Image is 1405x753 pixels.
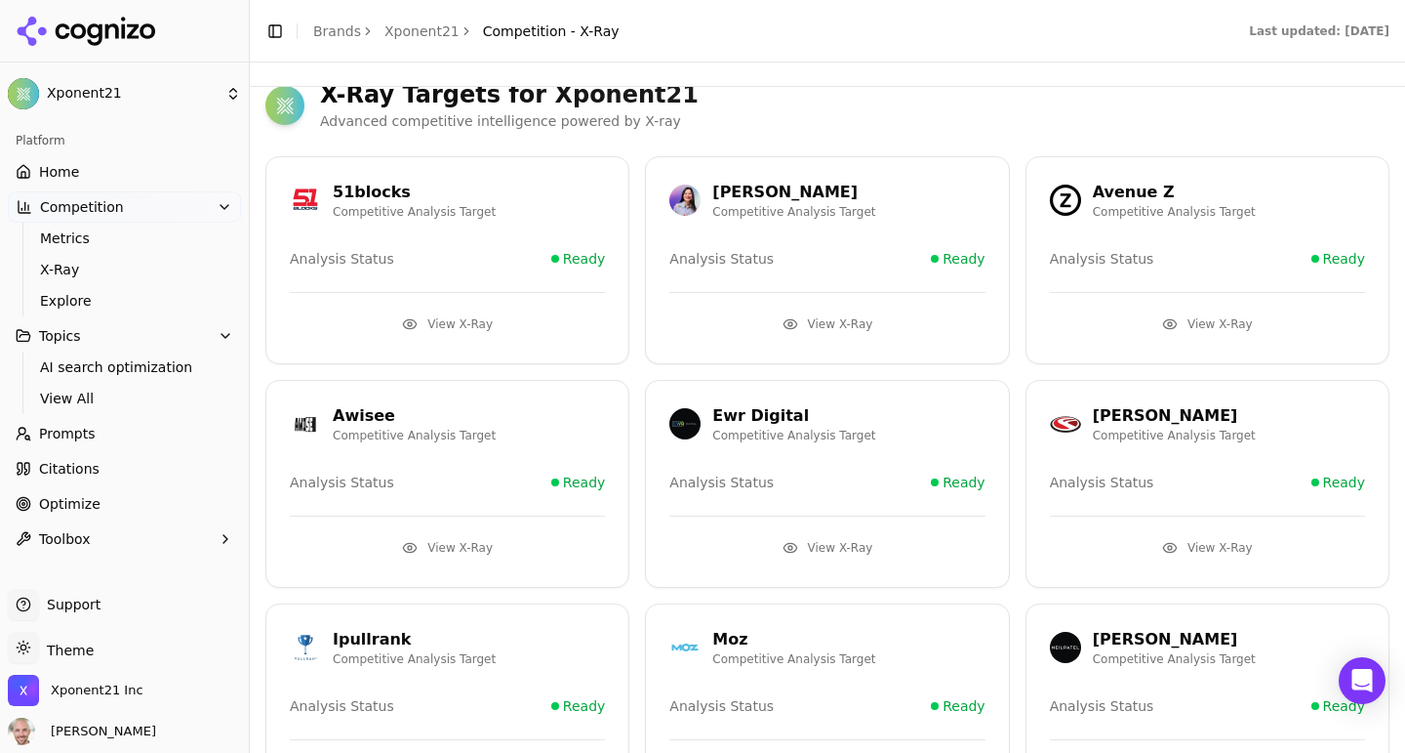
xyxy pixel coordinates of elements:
[1093,181,1256,204] div: Avenue Z
[40,197,124,217] span: Competition
[712,651,875,667] p: Competitive Analysis Target
[8,418,241,449] a: Prompts
[1093,651,1256,667] p: Competitive Analysis Target
[51,682,143,699] span: Xponent21 Inc
[1323,473,1365,492] span: Ready
[1093,628,1256,651] div: [PERSON_NAME]
[712,404,875,428] div: Ewr Digital
[40,260,210,279] span: X-Ray
[1093,204,1256,220] p: Competitive Analysis Target
[943,473,984,492] span: Ready
[40,389,210,408] span: View All
[8,488,241,520] a: Optimize
[40,291,210,311] span: Explore
[669,532,984,564] button: View X-Ray
[333,428,496,443] p: Competitive Analysis Target
[1050,309,1365,340] button: View X-Ray
[8,156,241,188] a: Home
[712,181,875,204] div: [PERSON_NAME]
[8,320,241,352] button: Topics
[39,529,91,549] span: Toolbox
[39,494,100,514] span: Optimize
[8,191,241,223] button: Competition
[290,185,321,216] img: 51blocks
[40,357,210,377] span: AI search optimization
[265,86,304,125] img: Xponent21
[8,453,241,484] a: Citations
[1050,696,1154,716] span: Analysis Status
[32,256,218,283] a: X-Ray
[43,723,156,740] span: [PERSON_NAME]
[333,628,496,651] div: Ipullrank
[320,79,1389,110] h3: X-Ray Targets for Xponent21
[8,78,39,109] img: Xponent21
[669,696,774,716] span: Analysis Status
[1050,473,1154,492] span: Analysis Status
[1050,249,1154,269] span: Analysis Status
[8,675,39,706] img: Xponent21 Inc
[32,287,218,314] a: Explore
[313,23,361,39] a: Brands
[320,110,1389,133] p: Advanced competitive intelligence powered by X-ray
[483,21,620,41] span: Competition - X-Ray
[39,326,81,346] span: Topics
[313,21,620,41] nav: breadcrumb
[563,696,605,716] span: Ready
[1050,185,1081,216] img: avenue z
[290,632,321,663] img: ipullrank
[563,473,605,492] span: Ready
[712,204,875,220] p: Competitive Analysis Target
[8,718,156,745] button: Open user button
[39,459,100,479] span: Citations
[333,204,496,220] p: Competitive Analysis Target
[1323,696,1365,716] span: Ready
[8,125,241,156] div: Platform
[563,249,605,269] span: Ready
[669,309,984,340] button: View X-Ray
[40,229,210,248] span: Metrics
[1323,249,1365,269] span: Ready
[1050,408,1081,439] img: frase
[669,473,774,492] span: Analysis Status
[32,354,218,381] a: AI search optimization
[1050,532,1365,564] button: View X-Ray
[290,696,394,716] span: Analysis Status
[1093,404,1256,428] div: [PERSON_NAME]
[1050,632,1081,663] img: neil patel
[39,643,94,658] span: Theme
[333,181,496,204] div: 51blocks
[39,424,96,443] span: Prompts
[290,473,394,492] span: Analysis Status
[669,408,701,439] img: ewr digital
[333,404,496,428] div: Awisee
[943,696,984,716] span: Ready
[290,532,605,564] button: View X-Ray
[669,185,701,216] img: aleyda solis
[8,718,35,745] img: Will Melton
[1093,428,1256,443] p: Competitive Analysis Target
[32,385,218,412] a: View All
[47,85,218,103] span: Xponent21
[39,162,79,182] span: Home
[712,628,875,651] div: Moz
[712,428,875,443] p: Competitive Analysis Target
[290,309,605,340] button: View X-Ray
[384,21,460,41] a: Xponent21
[943,249,984,269] span: Ready
[290,249,394,269] span: Analysis Status
[32,225,218,252] a: Metrics
[290,408,321,439] img: awisee
[39,595,100,614] span: Support
[669,632,701,663] img: moz
[1339,657,1385,704] div: Open Intercom Messenger
[333,651,496,667] p: Competitive Analysis Target
[1249,23,1389,39] div: Last updated: [DATE]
